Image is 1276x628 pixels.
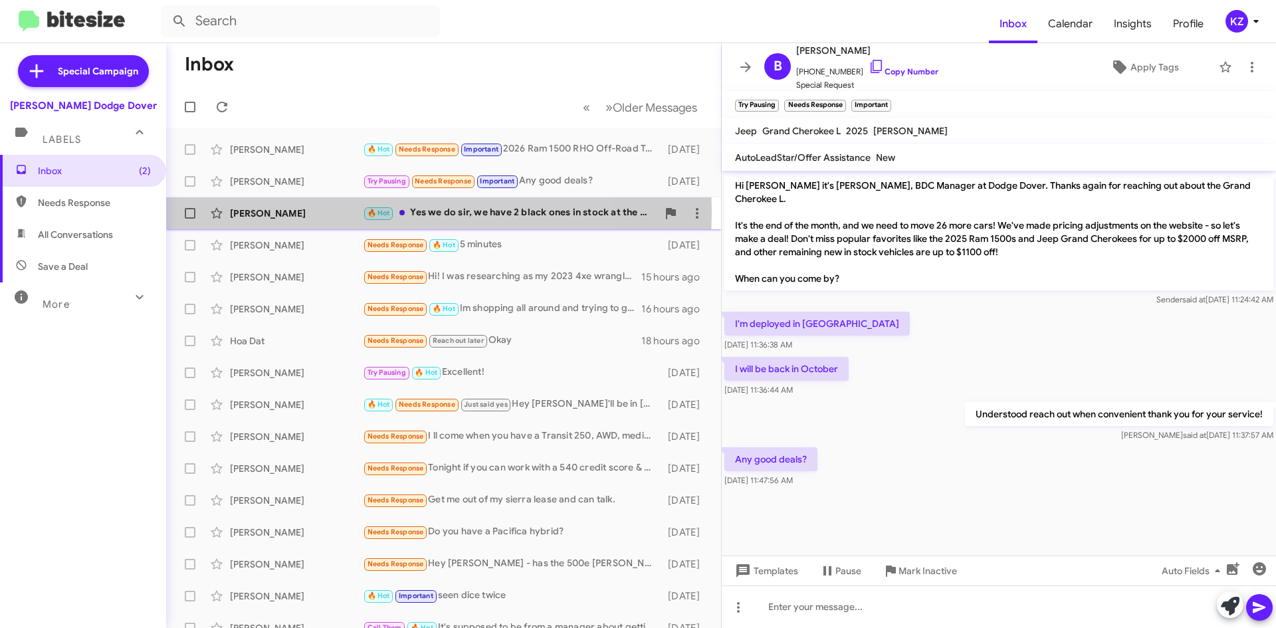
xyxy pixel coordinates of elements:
[230,302,363,316] div: [PERSON_NAME]
[230,366,363,379] div: [PERSON_NAME]
[230,239,363,252] div: [PERSON_NAME]
[368,464,424,472] span: Needs Response
[583,99,590,116] span: «
[1162,5,1214,43] span: Profile
[368,272,424,281] span: Needs Response
[230,430,363,443] div: [PERSON_NAME]
[661,143,710,156] div: [DATE]
[724,340,792,350] span: [DATE] 11:36:38 AM
[576,94,705,121] nav: Page navigation example
[230,462,363,475] div: [PERSON_NAME]
[368,145,390,154] span: 🔥 Hot
[872,559,968,583] button: Mark Inactive
[363,429,661,444] div: I ll come when you have a Transit 250, AWD, medium roof cargo van. Let me know.
[661,462,710,475] div: [DATE]
[762,125,841,137] span: Grand Cherokee L
[363,588,661,603] div: seen dice twice
[368,209,390,217] span: 🔥 Hot
[1076,55,1212,79] button: Apply Tags
[796,43,938,58] span: [PERSON_NAME]
[796,78,938,92] span: Special Request
[784,100,845,112] small: Needs Response
[433,336,484,345] span: Reach out later
[18,55,149,87] a: Special Campaign
[230,589,363,603] div: [PERSON_NAME]
[851,100,891,112] small: Important
[835,559,861,583] span: Pause
[735,152,871,163] span: AutoLeadStar/Offer Assistance
[641,334,710,348] div: 18 hours ago
[1121,430,1273,440] span: [PERSON_NAME] [DATE] 11:37:57 AM
[1130,55,1179,79] span: Apply Tags
[38,260,88,273] span: Save a Deal
[363,556,661,572] div: Hey [PERSON_NAME] - has the 500e [PERSON_NAME] Edition arrived?
[185,54,234,75] h1: Inbox
[230,398,363,411] div: [PERSON_NAME]
[846,125,868,137] span: 2025
[661,239,710,252] div: [DATE]
[641,270,710,284] div: 15 hours ago
[575,94,598,121] button: Previous
[873,125,948,137] span: [PERSON_NAME]
[363,173,661,189] div: Any good deals?
[464,145,498,154] span: Important
[368,368,406,377] span: Try Pausing
[1156,294,1273,304] span: Sender [DATE] 11:24:42 AM
[38,196,151,209] span: Needs Response
[368,177,406,185] span: Try Pausing
[661,398,710,411] div: [DATE]
[363,301,641,316] div: Im shopping all around and trying to get a price and credit app and just cone and finish
[724,173,1273,290] p: Hi [PERSON_NAME] it's [PERSON_NAME], BDC Manager at Dodge Dover. Thanks again for reaching out ab...
[368,400,390,409] span: 🔥 Hot
[899,559,957,583] span: Mark Inactive
[399,591,433,600] span: Important
[480,177,514,185] span: Important
[1037,5,1103,43] a: Calendar
[399,145,455,154] span: Needs Response
[363,397,661,412] div: Hey [PERSON_NAME]'ll be in [DATE] JC knows I'm coming in I have a lease that has an heating/ac is...
[796,58,938,78] span: [PHONE_NUMBER]
[1183,430,1206,440] span: said at
[368,241,424,249] span: Needs Response
[869,66,938,76] a: Copy Number
[724,357,849,381] p: I will be back in October
[415,177,471,185] span: Needs Response
[433,241,455,249] span: 🔥 Hot
[10,99,157,112] div: [PERSON_NAME] Dodge Dover
[43,298,70,310] span: More
[724,385,793,395] span: [DATE] 11:36:44 AM
[230,143,363,156] div: [PERSON_NAME]
[368,528,424,536] span: Needs Response
[58,64,138,78] span: Special Campaign
[368,560,424,568] span: Needs Response
[724,447,817,471] p: Any good deals?
[1103,5,1162,43] a: Insights
[661,366,710,379] div: [DATE]
[38,164,151,177] span: Inbox
[38,228,113,241] span: All Conversations
[722,559,809,583] button: Templates
[363,461,661,476] div: Tonight if you can work with a 540 credit score & a $2000 down payment
[161,5,440,37] input: Search
[1182,294,1206,304] span: said at
[661,430,710,443] div: [DATE]
[597,94,705,121] button: Next
[641,302,710,316] div: 16 hours ago
[363,269,641,284] div: Hi! I was researching as my 2023 4xe wrangler lease is up in May. I was mildly interested in the ...
[368,591,390,600] span: 🔥 Hot
[230,526,363,539] div: [PERSON_NAME]
[464,400,508,409] span: Just said yes
[735,100,779,112] small: Try Pausing
[661,526,710,539] div: [DATE]
[415,368,437,377] span: 🔥 Hot
[661,175,710,188] div: [DATE]
[363,492,661,508] div: Get me out of my sierra lease and can talk.
[809,559,872,583] button: Pause
[965,402,1273,426] p: Understood reach out when convenient thank you for your service!
[43,134,81,146] span: Labels
[1225,10,1248,33] div: KZ
[363,205,657,221] div: Yes we do sir, we have 2 black ones in stock at the moment and One of them is a limited edition M...
[989,5,1037,43] span: Inbox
